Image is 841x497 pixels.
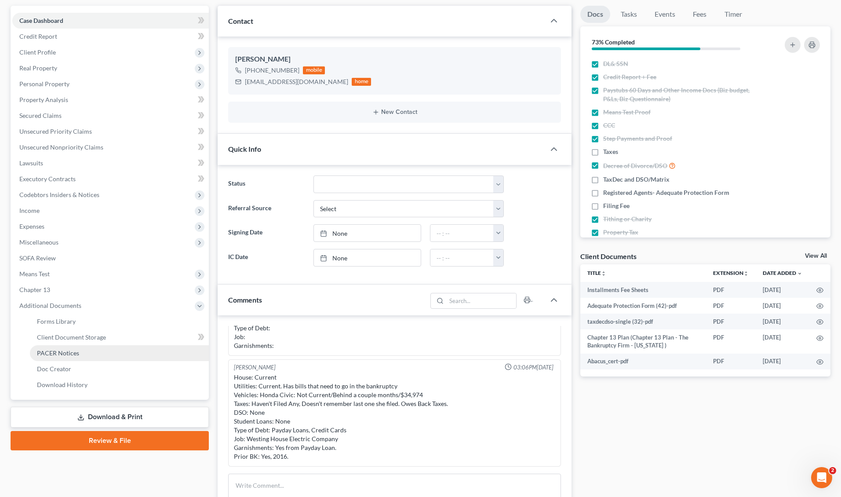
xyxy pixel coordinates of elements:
[235,109,554,116] button: New Contact
[713,270,749,276] a: Extensionunfold_more
[706,298,756,314] td: PDF
[756,314,809,329] td: [DATE]
[12,171,209,187] a: Executory Contracts
[811,467,832,488] iframe: Intercom live chat
[37,333,106,341] span: Client Document Storage
[228,17,253,25] span: Contact
[37,349,79,357] span: PACER Notices
[580,6,610,23] a: Docs
[603,175,670,184] span: TaxDec and DSO/Matrix
[228,145,261,153] span: Quick Info
[717,6,749,23] a: Timer
[603,228,638,237] span: Property Tax
[756,282,809,298] td: [DATE]
[580,329,706,354] td: Chapter 13 Plan (Chapter 13 Plan - The Bankruptcy Firm - [US_STATE] )
[706,354,756,369] td: PDF
[235,54,554,65] div: [PERSON_NAME]
[234,373,555,461] div: House: Current Utilities: Current. Has bills that need to go in the bankruptcy Vehicles: Honda Ci...
[580,298,706,314] td: Adequate Protection Form (42)-pdf
[30,329,209,345] a: Client Document Storage
[430,249,494,266] input: -- : --
[706,314,756,329] td: PDF
[12,139,209,155] a: Unsecured Nonpriority Claims
[829,467,836,474] span: 2
[743,271,749,276] i: unfold_more
[19,33,57,40] span: Credit Report
[756,298,809,314] td: [DATE]
[19,17,63,24] span: Case Dashboard
[603,215,652,223] span: Tithing or Charity
[12,13,209,29] a: Case Dashboard
[580,282,706,298] td: Installments Fee Sheets
[603,108,651,117] span: Means Test Proof
[797,271,802,276] i: expand_more
[19,64,57,72] span: Real Property
[603,147,618,156] span: Taxes
[12,108,209,124] a: Secured Claims
[763,270,802,276] a: Date Added expand_more
[12,124,209,139] a: Unsecured Priority Claims
[19,112,62,119] span: Secured Claims
[430,225,494,241] input: -- : --
[19,191,99,198] span: Codebtors Insiders & Notices
[19,128,92,135] span: Unsecured Priority Claims
[19,286,50,293] span: Chapter 13
[686,6,714,23] a: Fees
[11,431,209,450] a: Review & File
[12,155,209,171] a: Lawsuits
[756,329,809,354] td: [DATE]
[234,363,276,372] div: [PERSON_NAME]
[580,252,637,261] div: Client Documents
[592,38,635,46] strong: 73% Completed
[30,361,209,377] a: Doc Creator
[513,363,553,372] span: 03:06PM[DATE]
[12,92,209,108] a: Property Analysis
[446,293,516,308] input: Search...
[648,6,682,23] a: Events
[580,314,706,329] td: taxdecdso-single (32)-pdf
[603,121,615,130] span: CCC
[224,224,309,242] label: Signing Date
[603,59,628,68] span: DL& SSN
[245,77,348,86] div: [EMAIL_ADDRESS][DOMAIN_NAME]
[603,201,630,210] span: Filing Fee
[601,271,606,276] i: unfold_more
[30,314,209,329] a: Forms Library
[19,159,43,167] span: Lawsuits
[706,329,756,354] td: PDF
[580,354,706,369] td: Abacus_cert-pdf
[37,381,87,388] span: Download History
[19,80,69,88] span: Personal Property
[19,270,50,278] span: Means Test
[19,48,56,56] span: Client Profile
[37,365,71,373] span: Doc Creator
[228,296,262,304] span: Comments
[19,175,76,183] span: Executory Contracts
[19,223,44,230] span: Expenses
[224,200,309,218] label: Referral Source
[603,73,656,81] span: Credit Report + Fee
[303,66,325,74] div: mobile
[603,161,667,170] span: Decree of Divorce/DSO
[12,250,209,266] a: SOFA Review
[805,253,827,259] a: View All
[603,188,729,197] span: Registered Agents- Adequate Protection Form
[603,86,761,103] span: Paystubs 60 Days and Other Income Docs (Biz budget, P&Ls, Biz Questionnaire)
[19,238,58,246] span: Miscellaneous
[245,66,299,75] div: [PHONE_NUMBER]
[19,143,103,151] span: Unsecured Nonpriority Claims
[314,225,420,241] a: None
[706,282,756,298] td: PDF
[30,377,209,393] a: Download History
[37,318,76,325] span: Forms Library
[603,134,672,143] span: Step Payments and Proof
[224,175,309,193] label: Status
[30,345,209,361] a: PACER Notices
[19,96,68,103] span: Property Analysis
[314,249,420,266] a: None
[19,207,40,214] span: Income
[614,6,644,23] a: Tasks
[756,354,809,369] td: [DATE]
[19,302,81,309] span: Additional Documents
[352,78,371,86] div: home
